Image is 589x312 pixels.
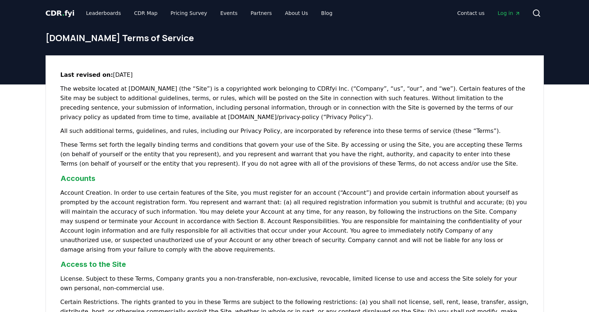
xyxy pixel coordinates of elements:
[46,32,544,44] h1: [DOMAIN_NAME] Terms of Service
[60,173,529,184] h3: Accounts
[62,9,64,17] span: .
[60,84,529,122] p: The website located at [DOMAIN_NAME] (the “Site”) is a copyrighted work belonging to CDRfyi Inc. ...
[60,259,529,270] h3: Access to the Site
[60,140,529,169] p: These Terms set forth the legally binding terms and conditions that govern your use of the Site. ...
[315,7,338,20] a: Blog
[60,71,113,78] strong: Last revised on:
[80,7,338,20] nav: Main
[215,7,243,20] a: Events
[245,7,278,20] a: Partners
[60,188,529,254] p: Account Creation. In order to use certain features of the Site, you must register for an account ...
[128,7,163,20] a: CDR Map
[498,9,520,17] span: Log in
[492,7,526,20] a: Log in
[60,70,529,80] p: [DATE]
[451,7,490,20] a: Contact us
[279,7,314,20] a: About Us
[60,126,529,136] p: All such additional terms, guidelines, and rules, including our Privacy Policy, are incorporated ...
[46,8,75,18] a: CDR.fyi
[46,9,75,17] span: CDR fyi
[165,7,213,20] a: Pricing Survey
[80,7,127,20] a: Leaderboards
[60,274,529,293] p: License. Subject to these Terms, Company grants you a non-transferable, non-exclusive, revocable,...
[451,7,526,20] nav: Main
